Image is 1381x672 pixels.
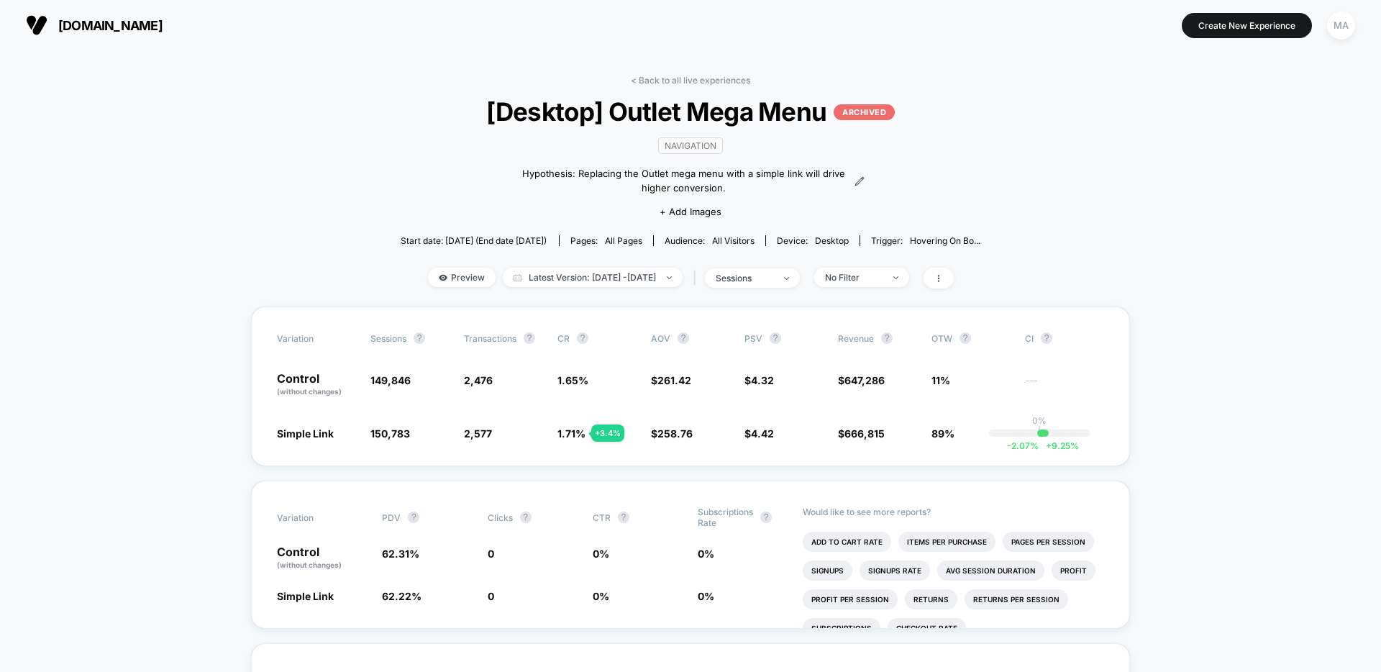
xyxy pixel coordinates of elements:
[58,18,163,33] span: [DOMAIN_NAME]
[1025,376,1104,397] span: ---
[651,374,691,386] span: $
[698,590,714,602] span: 0 %
[464,333,516,344] span: Transactions
[844,427,885,440] span: 666,815
[408,512,419,523] button: ?
[1032,415,1047,426] p: 0%
[744,427,774,440] span: $
[631,75,750,86] a: < Back to all live experiences
[931,332,1011,344] span: OTW
[557,374,588,386] span: 1.65 %
[277,560,342,569] span: (without changes)
[591,424,624,442] div: + 3.4 %
[665,235,755,246] div: Audience:
[960,332,971,344] button: ?
[965,589,1068,609] li: Returns Per Session
[784,277,789,280] img: end
[931,427,954,440] span: 89%
[618,512,629,523] button: ?
[905,589,957,609] li: Returns
[698,548,714,560] span: 0 %
[605,235,642,246] span: all pages
[651,427,693,440] span: $
[657,374,691,386] span: 261.42
[760,512,772,523] button: ?
[751,374,774,386] span: 4.32
[382,512,401,523] span: PDV
[803,532,891,552] li: Add To Cart Rate
[803,589,898,609] li: Profit Per Session
[524,332,535,344] button: ?
[1327,12,1355,40] div: MA
[488,512,513,523] span: Clicks
[751,427,774,440] span: 4.42
[277,387,342,396] span: (without changes)
[414,332,425,344] button: ?
[277,373,356,397] p: Control
[1039,440,1079,451] span: 9.25 %
[825,272,883,283] div: No Filter
[593,548,609,560] span: 0 %
[520,512,532,523] button: ?
[1041,332,1052,344] button: ?
[382,548,419,560] span: 62.31 %
[657,427,693,440] span: 258.76
[1025,332,1104,344] span: CI
[838,333,874,344] span: Revenue
[464,374,493,386] span: 2,476
[712,235,755,246] span: All Visitors
[803,560,852,581] li: Signups
[277,332,356,344] span: Variation
[1003,532,1094,552] li: Pages Per Session
[1182,13,1312,38] button: Create New Experience
[678,332,689,344] button: ?
[838,427,885,440] span: $
[744,333,762,344] span: PSV
[1052,560,1095,581] li: Profit
[888,618,966,638] li: Checkout Rate
[277,427,334,440] span: Simple Link
[744,374,774,386] span: $
[570,235,642,246] div: Pages:
[22,14,167,37] button: [DOMAIN_NAME]
[1038,426,1041,437] p: |
[488,590,494,602] span: 0
[428,268,496,287] span: Preview
[871,235,980,246] div: Trigger:
[651,333,670,344] span: AOV
[370,374,411,386] span: 149,846
[690,268,705,289] span: |
[931,374,950,386] span: 11%
[26,14,47,36] img: Visually logo
[815,235,849,246] span: desktop
[881,332,893,344] button: ?
[838,374,885,386] span: $
[593,512,611,523] span: CTR
[910,235,980,246] span: Hovering on bo...
[844,374,885,386] span: 647,286
[277,546,368,571] p: Control
[429,96,952,127] span: [Desktop] Outlet Mega Menu
[803,618,880,638] li: Subscriptions
[765,235,860,246] span: Device:
[277,507,356,528] span: Variation
[893,276,898,279] img: end
[1007,440,1039,451] span: -2.07 %
[370,427,410,440] span: 150,783
[516,167,851,195] span: Hypothesis: Replacing the Outlet mega menu with a simple link will drive higher conversion.
[382,590,421,602] span: 62.22 %
[667,276,672,279] img: end
[937,560,1044,581] li: Avg Session Duration
[464,427,492,440] span: 2,577
[716,273,773,283] div: sessions
[834,104,895,120] p: ARCHIVED
[577,332,588,344] button: ?
[503,268,683,287] span: Latest Version: [DATE] - [DATE]
[370,333,406,344] span: Sessions
[488,548,494,560] span: 0
[277,590,334,602] span: Simple Link
[660,206,721,217] span: + Add Images
[898,532,995,552] li: Items Per Purchase
[514,274,521,281] img: calendar
[860,560,930,581] li: Signups Rate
